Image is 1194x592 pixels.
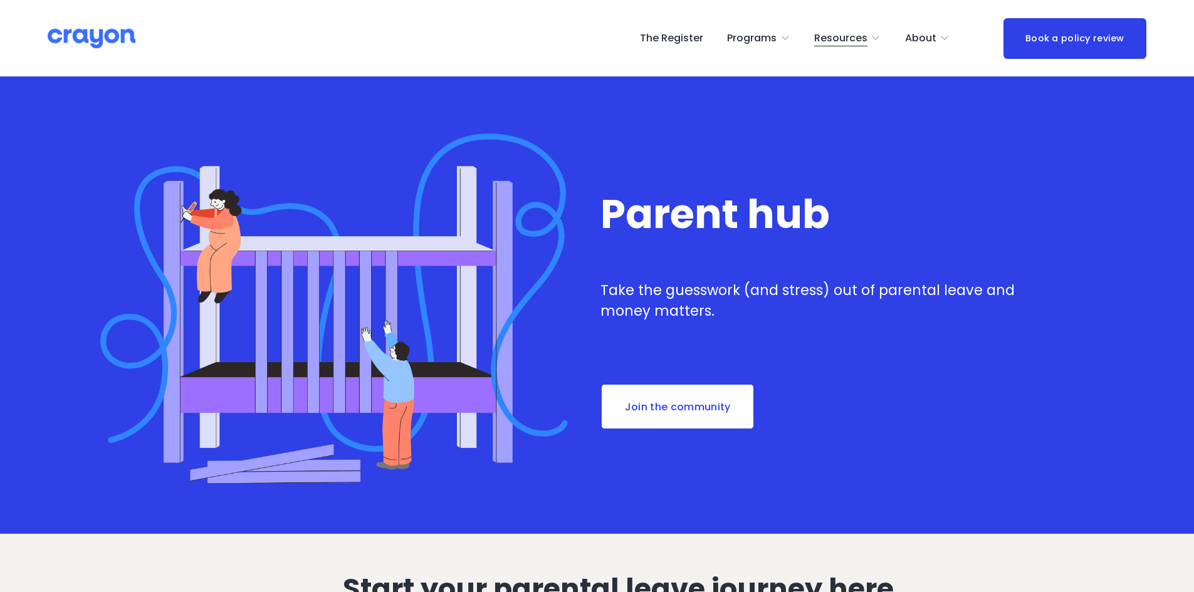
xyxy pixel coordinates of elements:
[814,28,881,48] a: folder dropdown
[600,280,1025,322] p: Take the guesswork (and stress) out of parental leave and money matters.
[814,29,867,48] span: Resources
[727,28,790,48] a: folder dropdown
[640,28,703,48] a: The Register
[1003,18,1146,59] a: Book a policy review
[905,28,950,48] a: folder dropdown
[600,383,755,430] a: Join the community
[48,28,135,49] img: Crayon
[727,29,777,48] span: Programs
[600,193,1025,236] h1: Parent hub
[905,29,936,48] span: About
